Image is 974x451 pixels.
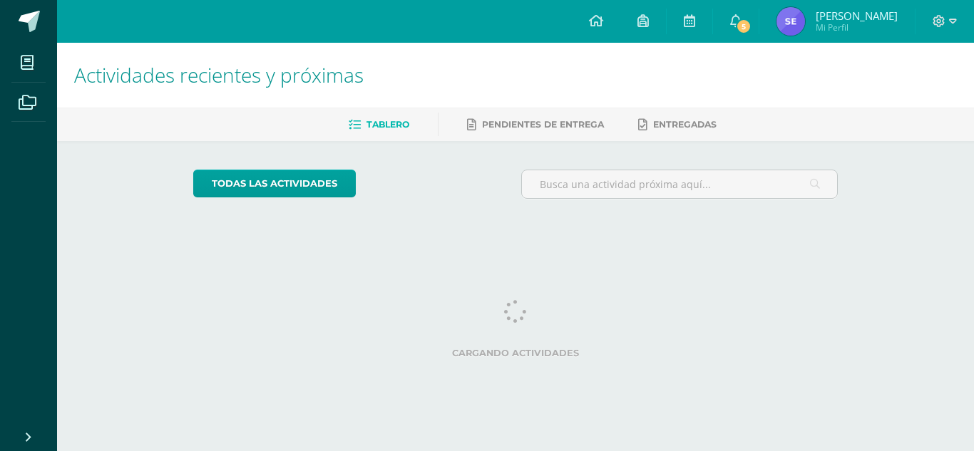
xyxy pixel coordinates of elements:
a: Tablero [349,113,409,136]
a: Pendientes de entrega [467,113,604,136]
span: 5 [736,19,752,34]
span: Tablero [366,119,409,130]
a: todas las Actividades [193,170,356,197]
input: Busca una actividad próxima aquí... [522,170,838,198]
label: Cargando actividades [193,348,839,358]
a: Entregadas [638,113,717,136]
span: Pendientes de entrega [482,119,604,130]
img: c291da341e5edde07e4df9df66c3ab4c.png [776,7,805,36]
span: Actividades recientes y próximas [74,61,364,88]
span: Mi Perfil [816,21,898,33]
span: Entregadas [653,119,717,130]
span: [PERSON_NAME] [816,9,898,23]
